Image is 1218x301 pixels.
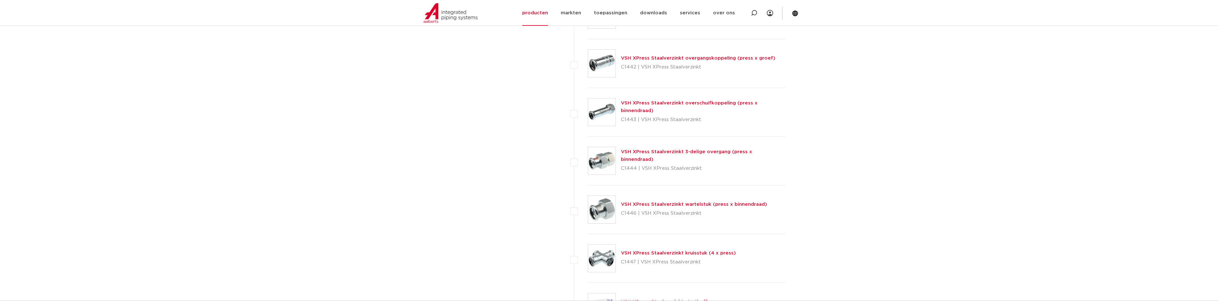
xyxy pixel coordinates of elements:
img: Thumbnail for VSH XPress Staalverzinkt overschuifkoppeling (press x binnendraad) [588,98,616,126]
p: C1446 | VSH XPress Staalverzinkt [621,208,767,219]
img: Thumbnail for VSH XPress Staalverzinkt kruisstuk (4 x press) [588,245,616,272]
a: VSH XPress Staalverzinkt overschuifkoppeling (press x binnendraad) [621,101,758,113]
p: C1447 | VSH XPress Staalverzinkt [621,257,736,267]
a: VSH XPress Staalverzinkt 3-delige overgang (press x binnendraad) [621,149,752,162]
a: VSH XPress Staalverzinkt wartelstuk (press x binnendraad) [621,202,767,207]
p: C1443 | VSH XPress Staalverzinkt [621,115,786,125]
p: C1444 | VSH XPress Staalverzinkt [621,163,786,174]
img: Thumbnail for VSH XPress Staalverzinkt 3-delige overgang (press x binnendraad) [588,147,616,175]
a: VSH XPress Staalverzinkt overgangskoppeling (press x groef) [621,56,775,61]
a: VSH XPress Staalverzinkt kruisstuk (4 x press) [621,251,736,255]
p: C1442 | VSH XPress Staalverzinkt [621,62,775,72]
img: Thumbnail for VSH XPress Staalverzinkt wartelstuk (press x binnendraad) [588,196,616,223]
img: Thumbnail for VSH XPress Staalverzinkt overgangskoppeling (press x groef) [588,50,616,77]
